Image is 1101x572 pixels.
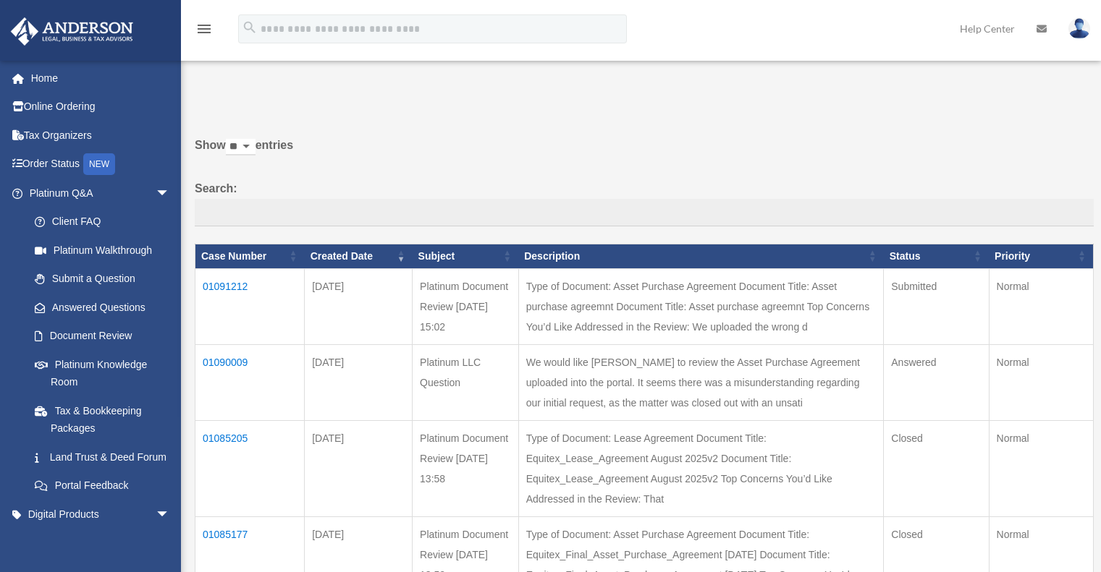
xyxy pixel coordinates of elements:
[989,344,1093,420] td: Normal
[20,471,185,500] a: Portal Feedback
[413,344,519,420] td: Platinum LLC Question
[195,344,305,420] td: 01090009
[518,344,884,420] td: We would like [PERSON_NAME] to review the Asset Purchase Agreement uploaded into the portal. It s...
[242,20,258,35] i: search
[10,150,192,179] a: Order StatusNEW
[156,179,185,208] span: arrow_drop_down
[20,396,185,443] a: Tax & Bookkeeping Packages
[226,139,256,155] select: Showentries
[195,135,1094,170] label: Show entries
[518,244,884,268] th: Description: activate to sort column ascending
[195,268,305,344] td: 01091212
[305,244,413,268] th: Created Date: activate to sort column ascending
[413,244,519,268] th: Subject: activate to sort column ascending
[195,420,305,516] td: 01085205
[10,179,185,208] a: Platinum Q&Aarrow_drop_down
[195,199,1094,226] input: Search:
[1068,18,1090,39] img: User Pic
[884,244,989,268] th: Status: activate to sort column ascending
[884,344,989,420] td: Answered
[10,64,192,93] a: Home
[518,420,884,516] td: Type of Document: Lease Agreement Document Title: Equitex_Lease_Agreement August 2025v2 Document ...
[195,25,213,38] a: menu
[989,268,1093,344] td: Normal
[10,500,192,529] a: Digital Productsarrow_drop_down
[20,350,185,396] a: Platinum Knowledge Room
[518,268,884,344] td: Type of Document: Asset Purchase Agreement Document Title: Asset purchase agreemnt Document Title...
[195,244,305,268] th: Case Number: activate to sort column ascending
[884,420,989,516] td: Closed
[10,121,192,150] a: Tax Organizers
[7,17,138,46] img: Anderson Advisors Platinum Portal
[989,420,1093,516] td: Normal
[305,268,413,344] td: [DATE]
[10,93,192,121] a: Online Ordering
[413,420,519,516] td: Platinum Document Review [DATE] 13:58
[20,443,185,471] a: Land Trust & Deed Forum
[884,268,989,344] td: Submitted
[413,268,519,344] td: Platinum Document Review [DATE] 15:02
[83,153,115,175] div: NEW
[195,20,213,38] i: menu
[305,420,413,516] td: [DATE]
[195,179,1094,226] label: Search:
[20,322,185,351] a: Document Review
[20,265,185,294] a: Submit a Question
[20,208,185,236] a: Client FAQ
[20,236,185,265] a: Platinum Walkthrough
[20,293,177,322] a: Answered Questions
[305,344,413,420] td: [DATE]
[156,500,185,529] span: arrow_drop_down
[989,244,1093,268] th: Priority: activate to sort column ascending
